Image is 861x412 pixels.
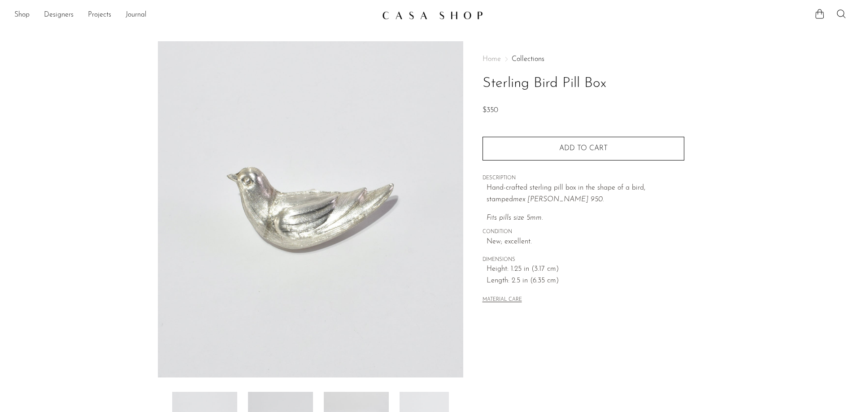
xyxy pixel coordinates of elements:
em: mex [PERSON_NAME] 950. [513,196,604,203]
span: Length: 2.5 in (6.35 cm) [487,275,684,287]
span: $350 [483,107,498,114]
span: Hand-crafted sterling pill box in the shape of a bird, stamped [487,184,645,203]
span: New; excellent. [487,236,684,248]
nav: Breadcrumbs [483,56,684,63]
a: Shop [14,9,30,21]
em: Fits pills size 5mm. [487,214,543,221]
a: Collections [512,56,544,63]
span: Height: 1.25 in (3.17 cm) [487,264,684,275]
nav: Desktop navigation [14,8,375,23]
a: Projects [88,9,111,21]
span: Home [483,56,501,63]
button: MATERIAL CARE [483,297,522,304]
span: DIMENSIONS [483,256,684,264]
a: Designers [44,9,74,21]
button: Add to cart [483,137,684,160]
span: DESCRIPTION [483,174,684,182]
img: Sterling Bird Pill Box [158,41,463,377]
ul: NEW HEADER MENU [14,8,375,23]
a: Journal [126,9,147,21]
h1: Sterling Bird Pill Box [483,72,684,95]
span: Add to cart [559,145,608,152]
span: CONDITION [483,228,684,236]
